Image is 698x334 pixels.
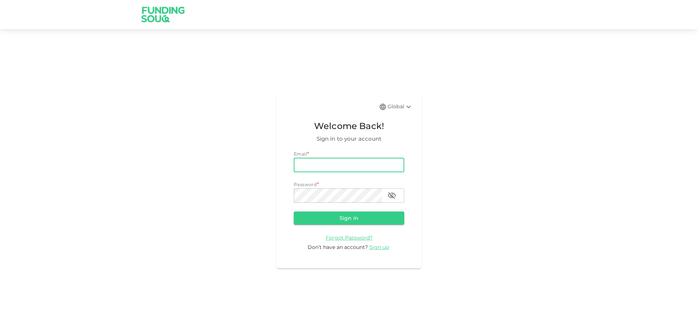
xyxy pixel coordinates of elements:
[294,134,404,143] span: Sign in to your account
[369,244,389,250] span: Sign up
[294,151,307,157] span: Email
[326,234,373,241] a: Forgot Password?
[294,119,404,133] span: Welcome Back!
[294,158,404,172] input: email
[308,244,368,250] span: Don’t have an account?
[294,188,382,203] input: password
[388,102,413,111] div: Global
[294,212,404,225] button: Sign in
[326,234,373,241] span: Forgot Password?
[294,182,317,187] span: Password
